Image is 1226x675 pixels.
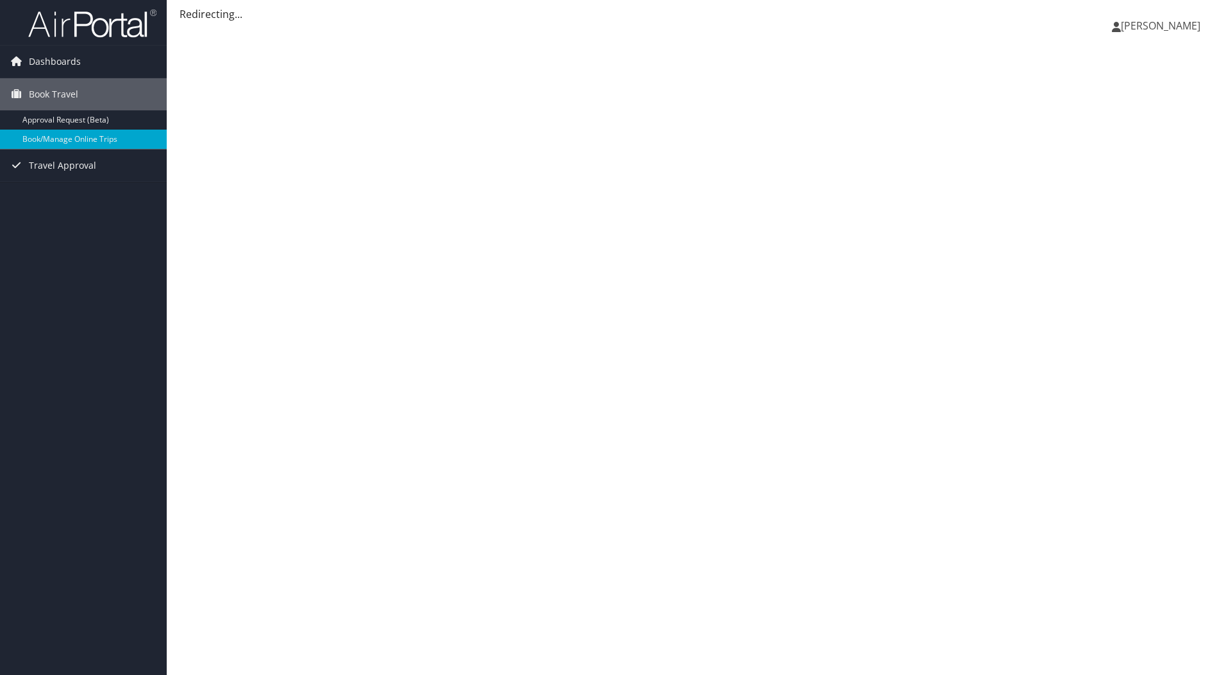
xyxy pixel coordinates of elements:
[29,46,81,78] span: Dashboards
[29,150,96,182] span: Travel Approval
[180,6,1213,22] div: Redirecting...
[28,8,156,38] img: airportal-logo.png
[1121,19,1200,33] span: [PERSON_NAME]
[1112,6,1213,45] a: [PERSON_NAME]
[29,78,78,110] span: Book Travel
